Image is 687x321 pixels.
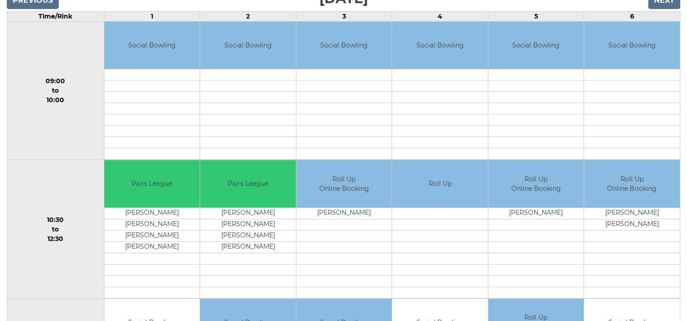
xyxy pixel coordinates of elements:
td: Roll Up [392,160,488,208]
td: 1 [104,11,200,21]
td: 09:00 to 10:00 [7,21,104,160]
td: [PERSON_NAME] [584,208,680,219]
td: 3 [296,11,392,21]
td: [PERSON_NAME] [200,241,296,253]
td: Roll Up Online Booking [584,160,680,208]
td: Social Bowling [392,22,488,69]
td: Time/Rink [7,11,104,21]
td: 2 [200,11,296,21]
td: [PERSON_NAME] [200,219,296,230]
td: [PERSON_NAME] [104,241,200,253]
td: Social Bowling [104,22,200,69]
td: [PERSON_NAME] [104,230,200,241]
td: [PERSON_NAME] [296,208,392,219]
td: [PERSON_NAME] [200,230,296,241]
td: 10:30 to 12:30 [7,160,104,299]
td: Social Bowling [296,22,392,69]
td: 5 [488,11,584,21]
td: Social Bowling [584,22,680,69]
td: [PERSON_NAME] [488,208,584,219]
td: Social Bowling [488,22,584,69]
td: [PERSON_NAME] [200,208,296,219]
td: [PERSON_NAME] [584,219,680,230]
td: Pairs League [200,160,296,208]
td: [PERSON_NAME] [104,219,200,230]
td: 4 [392,11,488,21]
td: Roll Up Online Booking [488,160,584,208]
td: Social Bowling [200,22,296,69]
td: 6 [584,11,680,21]
td: Roll Up Online Booking [296,160,392,208]
td: [PERSON_NAME] [104,208,200,219]
td: Pairs League [104,160,200,208]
